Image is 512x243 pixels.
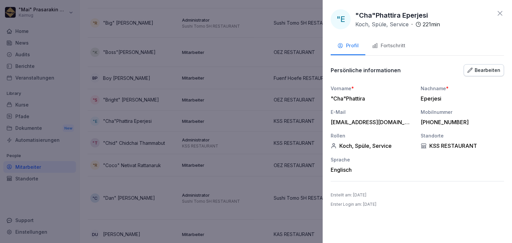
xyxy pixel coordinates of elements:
[421,95,501,102] div: Eperjesi
[355,20,409,28] p: Koch, Spüle, Service
[331,9,351,29] div: "E
[337,42,359,50] div: Profil
[421,132,504,139] div: Standorte
[464,64,504,76] button: Bearbeiten
[331,95,411,102] div: "Cha"Phattira
[421,142,504,149] div: KSS RESTAURANT
[331,67,401,74] p: Persönliche informationen
[331,142,414,149] div: Koch, Spüle, Service
[331,85,414,92] div: Vorname
[331,37,365,55] button: Profil
[331,156,414,163] div: Sprache
[331,201,376,207] p: Erster Login am : [DATE]
[421,85,504,92] div: Nachname
[421,109,504,116] div: Mobilnummer
[355,20,440,28] div: ·
[421,119,501,125] div: [PHONE_NUMBER]
[331,166,414,173] div: Englisch
[331,132,414,139] div: Rollen
[372,42,405,50] div: Fortschritt
[355,10,428,20] p: "Cha"Phattira Eperjesi
[331,119,411,125] div: [EMAIL_ADDRESS][DOMAIN_NAME]
[467,67,500,74] div: Bearbeiten
[331,109,414,116] div: E-Mail
[423,20,440,28] p: 221 min
[331,192,366,198] p: Erstellt am : [DATE]
[365,37,412,55] button: Fortschritt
